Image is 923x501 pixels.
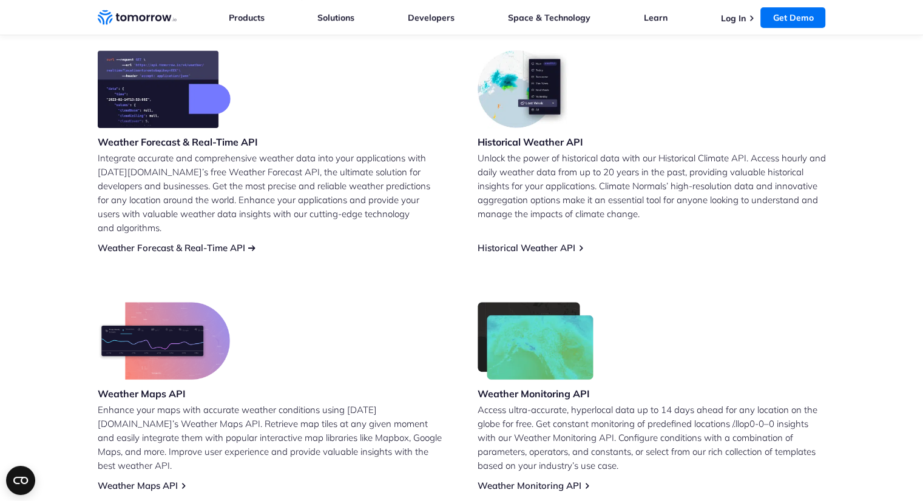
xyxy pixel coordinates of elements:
[229,12,265,23] a: Products
[6,466,35,495] button: Open CMP widget
[478,151,826,221] p: Unlock the power of historical data with our Historical Climate API. Access hourly and daily weat...
[508,12,590,23] a: Space & Technology
[98,135,258,149] h3: Weather Forecast & Real-Time API
[98,387,230,400] h3: Weather Maps API
[98,8,177,27] a: Home link
[760,7,825,28] a: Get Demo
[98,403,446,472] p: Enhance your maps with accurate weather conditions using [DATE][DOMAIN_NAME]’s Weather Maps API. ...
[478,480,581,491] a: Weather Monitoring API
[408,12,455,23] a: Developers
[478,242,575,254] a: Historical Weather API
[98,242,245,254] a: Weather Forecast & Real-Time API
[98,480,178,491] a: Weather Maps API
[317,12,354,23] a: Solutions
[478,403,826,472] p: Access ultra-accurate, hyperlocal data up to 14 days ahead for any location on the globe for free...
[720,13,745,24] a: Log In
[478,135,583,149] h3: Historical Weather API
[644,12,668,23] a: Learn
[478,387,594,400] h3: Weather Monitoring API
[98,151,446,235] p: Integrate accurate and comprehensive weather data into your applications with [DATE][DOMAIN_NAME]...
